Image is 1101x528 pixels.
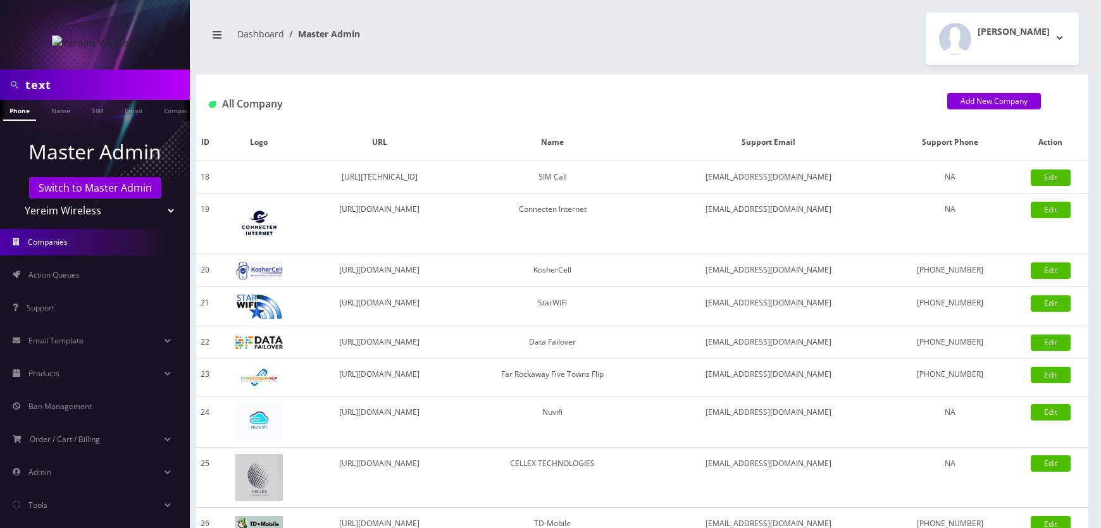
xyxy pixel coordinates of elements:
[649,161,887,193] td: [EMAIL_ADDRESS][DOMAIN_NAME]
[27,302,54,313] span: Support
[887,447,1012,507] td: NA
[456,161,649,193] td: SIM Call
[304,326,456,359] td: [URL][DOMAIN_NAME]
[649,193,887,254] td: [EMAIL_ADDRESS][DOMAIN_NAME]
[304,124,456,161] th: URL
[85,100,109,120] a: SIM
[649,447,887,507] td: [EMAIL_ADDRESS][DOMAIN_NAME]
[206,21,633,57] nav: breadcrumb
[649,254,887,287] td: [EMAIL_ADDRESS][DOMAIN_NAME]
[887,326,1012,359] td: [PHONE_NUMBER]
[235,454,283,501] img: CELLEX TECHNOLOGIES
[28,236,68,247] span: Companies
[304,254,456,287] td: [URL][DOMAIN_NAME]
[28,401,92,412] span: Ban Management
[304,161,456,193] td: [URL][TECHNICAL_ID]
[887,396,1012,447] td: NA
[214,124,304,161] th: Logo
[29,177,161,199] a: Switch to Master Admin
[649,359,887,396] td: [EMAIL_ADDRESS][DOMAIN_NAME]
[237,28,284,40] a: Dashboard
[28,269,80,280] span: Action Queues
[158,100,200,120] a: Company
[196,396,214,447] td: 24
[1031,455,1071,472] a: Edit
[196,193,214,254] td: 19
[235,403,283,441] img: Nuvifi
[235,200,283,247] img: Connecten Internet
[456,286,649,326] td: StarWiFi
[304,447,456,507] td: [URL][DOMAIN_NAME]
[196,161,214,193] td: 18
[235,365,283,389] img: Far Rockaway Five Towns Flip
[1031,202,1071,218] a: Edit
[456,326,649,359] td: Data Failover
[30,434,100,445] span: Order / Cart / Billing
[926,13,1079,65] button: [PERSON_NAME]
[235,336,283,349] img: Data Failover
[304,359,456,396] td: [URL][DOMAIN_NAME]
[456,396,649,447] td: Nuvifi
[25,73,187,97] input: Search in Company
[28,368,59,379] span: Products
[304,286,456,326] td: [URL][DOMAIN_NAME]
[456,359,649,396] td: Far Rockaway Five Towns Flip
[887,286,1012,326] td: [PHONE_NUMBER]
[649,286,887,326] td: [EMAIL_ADDRESS][DOMAIN_NAME]
[456,193,649,254] td: Connecten Internet
[456,447,649,507] td: CELLEX TECHNOLOGIES
[28,467,51,477] span: Admin
[28,500,47,510] span: Tools
[196,326,214,359] td: 22
[209,101,216,108] img: All Company
[1031,262,1071,279] a: Edit
[28,335,84,346] span: Email Template
[1031,169,1071,186] a: Edit
[1031,335,1071,351] a: Edit
[887,254,1012,287] td: [PHONE_NUMBER]
[1031,295,1071,312] a: Edit
[45,100,77,120] a: Name
[1013,124,1088,161] th: Action
[304,396,456,447] td: [URL][DOMAIN_NAME]
[284,27,360,40] li: Master Admin
[196,359,214,396] td: 23
[52,35,139,51] img: Yereim Wireless
[887,193,1012,254] td: NA
[456,124,649,161] th: Name
[649,124,887,161] th: Support Email
[947,93,1041,109] a: Add New Company
[649,396,887,447] td: [EMAIL_ADDRESS][DOMAIN_NAME]
[196,124,214,161] th: ID
[456,254,649,287] td: KosherCell
[1031,367,1071,383] a: Edit
[235,261,283,280] img: KosherCell
[235,293,283,320] img: StarWiFi
[1031,404,1071,421] a: Edit
[978,27,1050,37] h2: [PERSON_NAME]
[887,124,1012,161] th: Support Phone
[887,359,1012,396] td: [PHONE_NUMBER]
[887,161,1012,193] td: NA
[209,98,928,110] h1: All Company
[118,100,149,120] a: Email
[196,447,214,507] td: 25
[3,100,36,121] a: Phone
[649,326,887,359] td: [EMAIL_ADDRESS][DOMAIN_NAME]
[196,286,214,326] td: 21
[196,254,214,287] td: 20
[304,193,456,254] td: [URL][DOMAIN_NAME]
